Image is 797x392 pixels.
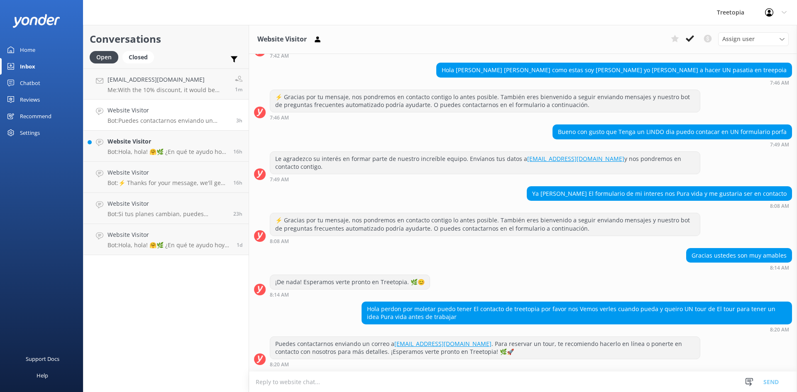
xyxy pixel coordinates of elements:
strong: 7:49 AM [270,177,289,182]
div: Sep 22 2025 08:14am (UTC -06:00) America/Mexico_City [686,265,792,270]
p: Bot: ⚡ Thanks for your message, we'll get back to you as soon as we can. You're also welcome to k... [108,179,227,187]
div: Home [20,41,35,58]
div: ⚡ Gracias por tu mensaje, nos pondremos en contacto contigo lo antes posible. También eres bienve... [270,213,700,235]
span: Assign user [722,34,755,44]
div: Sep 22 2025 08:20am (UTC -06:00) America/Mexico_City [362,326,792,332]
strong: 8:08 AM [770,204,789,209]
div: Closed [122,51,154,63]
div: ¡De nada! Esperamos verte pronto en Treetopia. 🌿😊 [270,275,430,289]
a: Open [90,52,122,61]
div: Support Docs [26,351,59,367]
div: Sep 22 2025 08:08am (UTC -06:00) America/Mexico_City [527,203,792,209]
div: Gracias ustedes son muy amables [687,248,792,263]
div: Sep 22 2025 07:46am (UTC -06:00) America/Mexico_City [270,114,700,120]
div: Assign User [718,32,789,46]
div: Sep 22 2025 07:42am (UTC -06:00) America/Mexico_City [270,53,550,58]
a: Website VisitorBot:Si tus planes cambian, puedes cancelar tu reserva hasta 48 horas antes de tu t... [83,193,249,224]
div: Reviews [20,91,40,108]
p: Bot: Si tus planes cambian, puedes cancelar tu reserva hasta 48 horas antes de tu tour programado... [108,210,227,218]
p: Me: With the 10% discount, it would be $86.45 and $64.07. [108,86,229,94]
a: [EMAIL_ADDRESS][DOMAIN_NAME] [394,340,491,348]
div: Puedes contactarnos enviando un correo a . Para reservar un tour, te recomiendo hacerlo en línea ... [270,337,700,359]
a: Website VisitorBot:Puedes contactarnos enviando un correo a [EMAIL_ADDRESS][DOMAIN_NAME]. Para re... [83,100,249,131]
a: [EMAIL_ADDRESS][DOMAIN_NAME] [527,155,624,163]
div: Ya [PERSON_NAME] El formulario de mi interes nos Pura vida y me gustaria ser en contacto [527,187,792,201]
a: Closed [122,52,158,61]
div: Open [90,51,118,63]
h4: Website Visitor [108,199,227,208]
div: Bueno con gusto que Tenga un LINDO dia puedo contacar en UN formulario porfa [553,125,792,139]
div: Inbox [20,58,35,75]
span: Sep 21 2025 07:15pm (UTC -06:00) America/Mexico_City [233,179,242,186]
div: Hola [PERSON_NAME] [PERSON_NAME] como estas soy [PERSON_NAME] yo [PERSON_NAME] a hacer UN pasatia... [437,63,792,77]
h4: Website Visitor [108,230,230,239]
span: Sep 21 2025 12:37pm (UTC -06:00) America/Mexico_City [233,210,242,217]
a: [EMAIL_ADDRESS][DOMAIN_NAME]Me:With the 10% discount, it would be $86.45 and $64.07.1m [83,68,249,100]
img: yonder-white-logo.png [12,14,60,28]
a: Website VisitorBot:Hola, hola! 🤗🌿 ¿En qué te ayudo hoy? ¡Estoy lista para la aventura! 🚀.16h [83,131,249,162]
div: Le agradezco su interés en formar parte de nuestro increíble equipo. Envíanos tus datos a y nos p... [270,152,700,174]
span: Sep 22 2025 12:06pm (UTC -06:00) America/Mexico_City [235,86,242,93]
strong: 7:46 AM [770,80,789,85]
strong: 7:49 AM [770,142,789,147]
strong: 8:20 AM [770,327,789,332]
div: Recommend [20,108,51,124]
div: Hola perdon por moletar puedo tener El contacto de treetopia por favor nos Vemos verles cuando pu... [362,302,792,324]
div: ⚡ Gracias por tu mensaje, nos pondremos en contacto contigo lo antes posible. También eres bienve... [270,90,700,112]
p: Bot: Hola, hola! 🤗🌿 ¿En qué te ayudo hoy? ¡Estoy lista para la aventura! 🚀. [108,241,230,249]
h4: Website Visitor [108,168,227,177]
strong: 8:14 AM [770,265,789,270]
div: Sep 22 2025 07:46am (UTC -06:00) America/Mexico_City [436,80,792,85]
a: Website VisitorBot:⚡ Thanks for your message, we'll get back to you as soon as we can. You're als... [83,162,249,193]
span: Sep 22 2025 08:20am (UTC -06:00) America/Mexico_City [236,117,242,124]
strong: 8:14 AM [270,292,289,297]
p: Bot: Puedes contactarnos enviando un correo a [EMAIL_ADDRESS][DOMAIN_NAME]. Para reservar un tour... [108,117,230,124]
div: Sep 22 2025 07:49am (UTC -06:00) America/Mexico_City [270,176,700,182]
p: Bot: Hola, hola! 🤗🌿 ¿En qué te ayudo hoy? ¡Estoy lista para la aventura! 🚀. [108,148,227,156]
strong: 7:46 AM [270,115,289,120]
div: Sep 22 2025 07:49am (UTC -06:00) America/Mexico_City [553,141,792,147]
h4: Website Visitor [108,106,230,115]
h2: Conversations [90,31,242,47]
h3: Website Visitor [257,34,307,45]
div: Settings [20,124,40,141]
div: Help [37,367,48,384]
a: Website VisitorBot:Hola, hola! 🤗🌿 ¿En qué te ayudo hoy? ¡Estoy lista para la aventura! 🚀.1d [83,224,249,255]
strong: 8:08 AM [270,239,289,244]
div: Sep 22 2025 08:08am (UTC -06:00) America/Mexico_City [270,238,700,244]
strong: 7:42 AM [270,54,289,58]
div: Chatbot [20,75,40,91]
div: Sep 22 2025 08:20am (UTC -06:00) America/Mexico_City [270,361,700,367]
div: Sep 22 2025 08:14am (UTC -06:00) America/Mexico_City [270,292,430,297]
h4: [EMAIL_ADDRESS][DOMAIN_NAME] [108,75,229,84]
h4: Website Visitor [108,137,227,146]
strong: 8:20 AM [270,362,289,367]
span: Sep 21 2025 09:35am (UTC -06:00) America/Mexico_City [237,241,242,248]
span: Sep 21 2025 07:45pm (UTC -06:00) America/Mexico_City [233,148,242,155]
